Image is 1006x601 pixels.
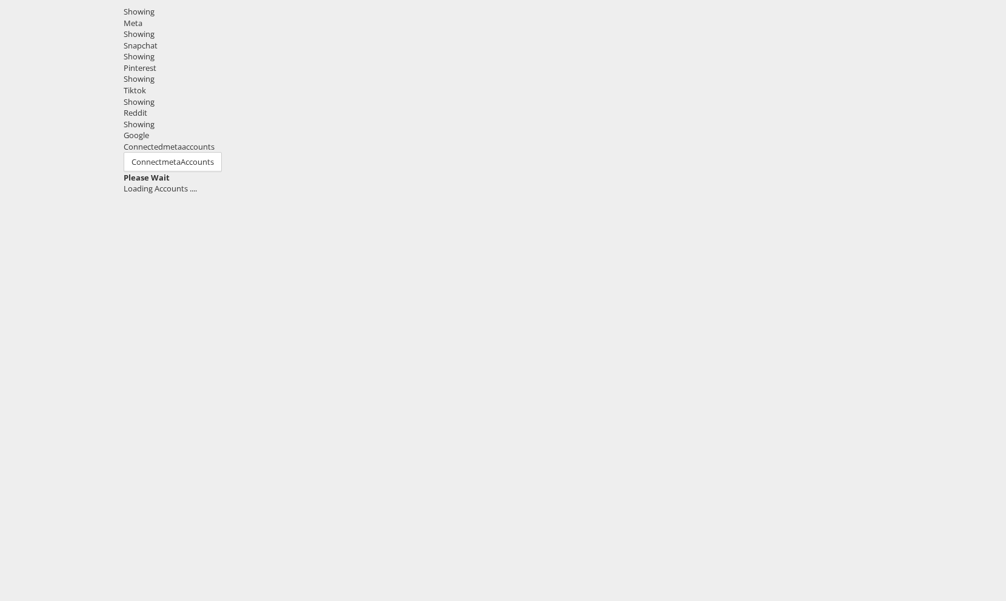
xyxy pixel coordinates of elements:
[124,183,998,194] div: Loading Accounts ....
[124,107,998,119] div: Reddit
[124,40,998,51] div: Snapchat
[124,130,998,141] div: Google
[163,141,182,152] span: meta
[124,6,998,18] div: Showing
[124,119,998,130] div: Showing
[124,141,998,153] div: Connected accounts
[162,156,181,167] span: meta
[124,73,998,85] div: Showing
[124,62,998,74] div: Pinterest
[124,172,170,183] strong: Please Wait
[124,51,998,62] div: Showing
[124,85,998,96] div: Tiktok
[124,96,998,108] div: Showing
[124,18,998,29] div: Meta
[124,152,222,172] button: ConnectmetaAccounts
[124,28,998,40] div: Showing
